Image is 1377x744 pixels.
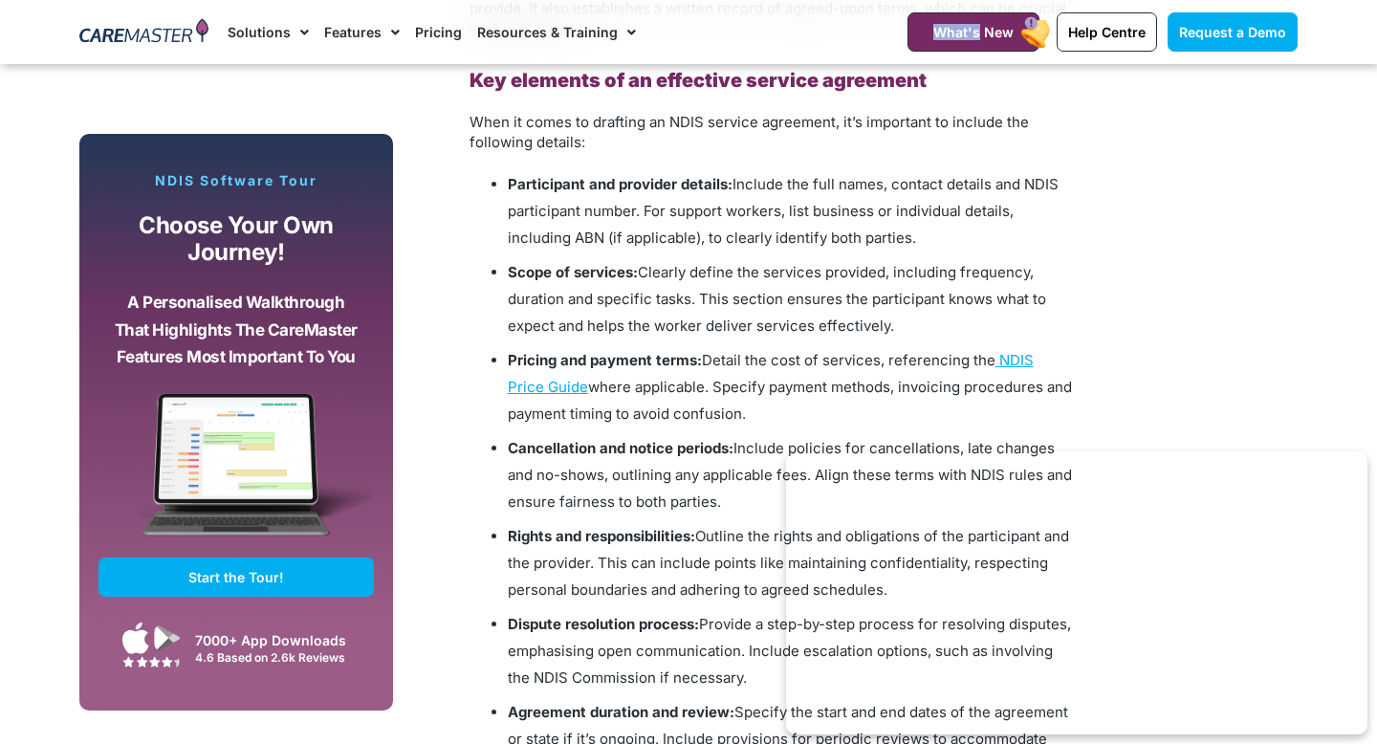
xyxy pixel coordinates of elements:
span: What's New [933,24,1014,40]
p: Choose your own journey! [113,212,360,267]
span: Clearly define the services provided, including frequency, duration and specific tasks. This sect... [508,263,1046,335]
a: Help Centre [1057,12,1157,52]
span: When it comes to drafting an NDIS service agreement, it’s important to include the following deta... [470,113,1029,151]
p: A personalised walkthrough that highlights the CareMaster features most important to you [113,289,360,371]
img: CareMaster Software Mockup on Screen [98,393,374,558]
b: Scope of services: [508,263,638,281]
img: Google Play App Icon [154,624,181,652]
img: CareMaster Logo [79,18,208,47]
span: where applicable. Specify payment methods, invoicing procedures and payment timing to avoid confu... [508,378,1072,423]
span: Start the Tour! [188,569,284,585]
a: Request a Demo [1168,12,1298,52]
a: What's New [907,12,1039,52]
span: Include the full names, contact details and NDIS participant number. For support workers, list bu... [508,175,1059,247]
p: NDIS Software Tour [98,172,374,189]
b: Dispute resolution process: [508,615,699,633]
span: Include policies for cancellations, late changes and no-shows, outlining any applicable fees. Ali... [508,439,1072,511]
span: Detail the cost of services, referencing the [702,351,995,369]
b: Cancellation and notice periods: [508,439,733,457]
img: Apple App Store Icon [122,622,149,654]
span: Outline the rights and obligations of the participant and the provider. This can include points l... [508,527,1069,599]
span: Provide a step-by-step process for resolving disputes, emphasising open communication. Include es... [508,615,1071,687]
span: Request a Demo [1179,24,1286,40]
b: Key elements of an effective service agreement [470,69,927,92]
img: Google Play Store App Review Stars [122,656,180,667]
b: Agreement duration and review: [508,703,734,721]
span: Help Centre [1068,24,1146,40]
div: 4.6 Based on 2.6k Reviews [195,650,364,665]
iframe: Popup CTA [786,451,1367,734]
div: 7000+ App Downloads [195,630,364,650]
b: Rights and responsibilities: [508,527,695,545]
b: Participant and provider details: [508,175,732,193]
a: Start the Tour! [98,558,374,597]
b: Pricing and payment terms: [508,351,702,369]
